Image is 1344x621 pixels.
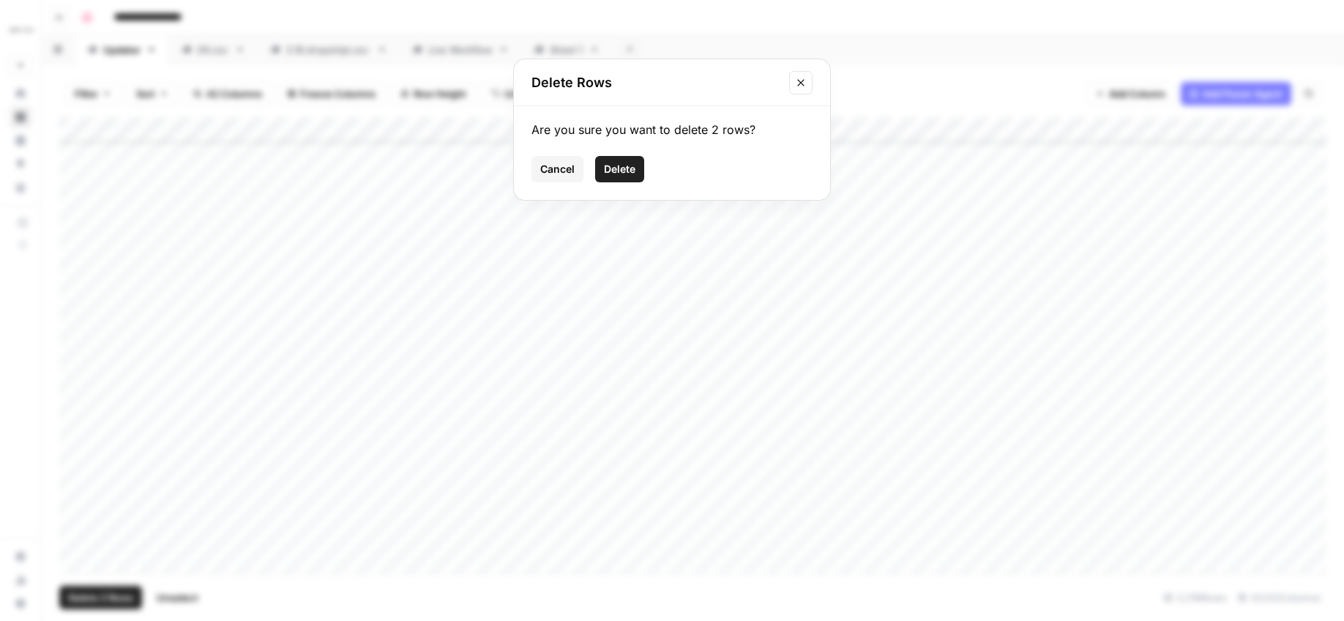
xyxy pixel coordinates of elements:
button: Cancel [531,156,583,182]
h2: Delete Rows [531,72,780,93]
span: Delete [604,162,635,176]
button: Delete [595,156,644,182]
div: Are you sure you want to delete 2 rows? [531,121,813,138]
button: Close modal [789,71,813,94]
span: Cancel [540,162,575,176]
